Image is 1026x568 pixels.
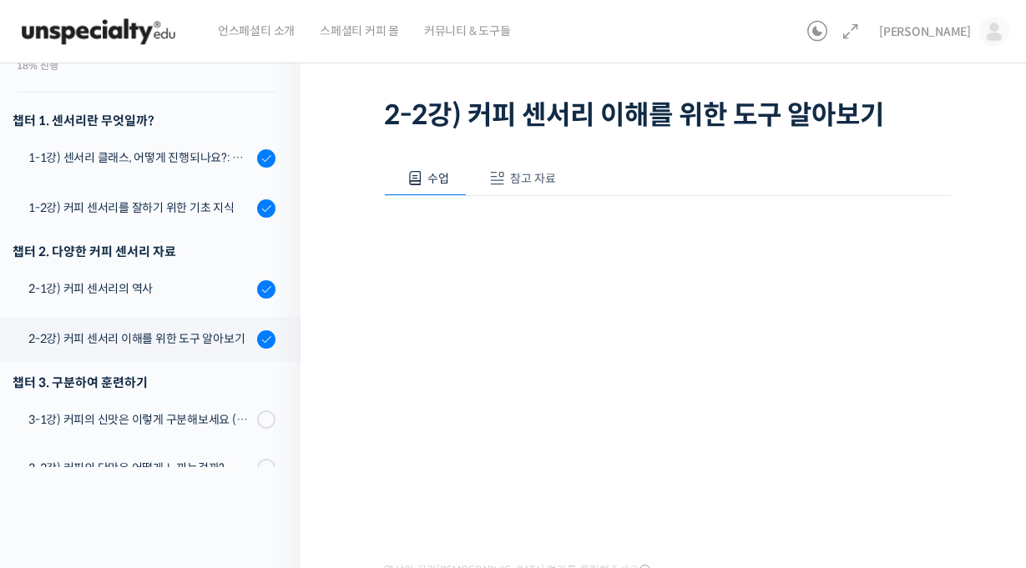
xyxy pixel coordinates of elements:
span: 대화 [153,455,173,469]
div: 2-2강) 커피 센서리 이해를 위한 도구 알아보기 [28,329,252,348]
div: 1-1강) 센서리 클래스, 어떻게 진행되나요?: 목차 및 개요 [28,148,252,167]
div: 18% 진행 [17,61,275,71]
div: 챕터 3. 구분하여 훈련하기 [13,371,275,394]
h3: 챕터 1. 센서리란 무엇일까? [13,109,275,132]
span: 설정 [258,455,278,468]
a: 홈 [5,430,110,471]
span: [PERSON_NAME] [879,24,971,39]
div: 2-1강) 커피 센서리의 역사 [28,279,252,298]
a: 설정 [215,430,321,471]
div: 3-2강) 커피의 단맛은 어떻게 느끼는걸까? [28,459,252,477]
div: 3-1강) 커피의 신맛은 이렇게 구분해보세요 (시트릭산과 말릭산의 차이) [28,410,252,429]
span: 참고 자료 [510,171,556,186]
div: 1-2강) 커피 센서리를 잘하기 위한 기초 지식 [28,199,252,217]
span: 홈 [53,455,63,468]
a: 대화 [110,430,215,471]
span: 수업 [427,171,449,186]
div: 챕터 2. 다양한 커피 센서리 자료 [13,240,275,263]
h1: 2-2강) 커피 센서리 이해를 위한 도구 알아보기 [384,99,951,131]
